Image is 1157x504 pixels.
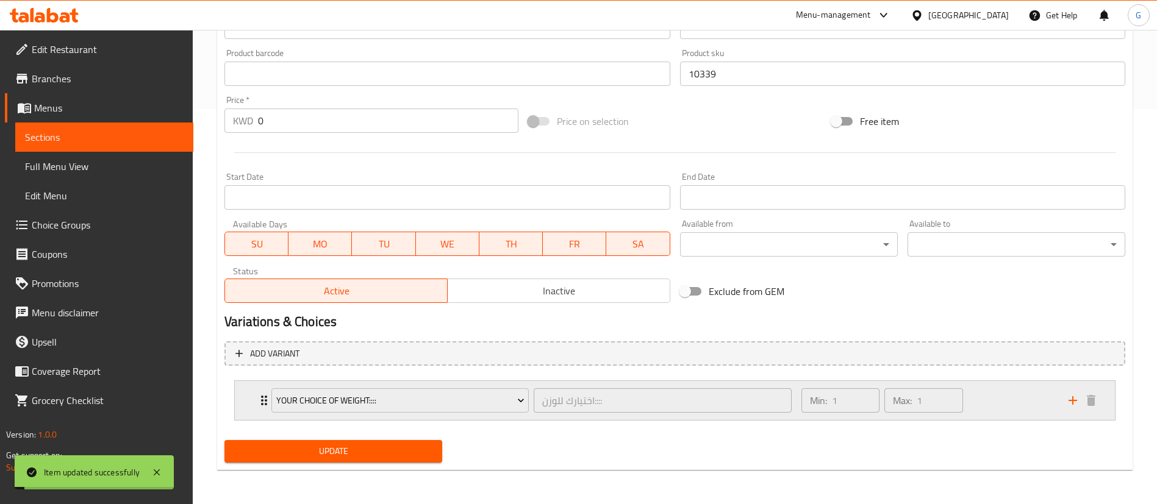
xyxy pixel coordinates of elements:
span: G [1136,9,1141,22]
span: Coverage Report [32,364,184,378]
a: Choice Groups [5,210,193,240]
span: FR [548,235,601,253]
a: Coupons [5,240,193,269]
a: Menus [5,93,193,122]
button: Your Choice Of Weight:::: [271,388,529,413]
span: Promotions [32,276,184,291]
button: SU [224,232,288,256]
a: Menu disclaimer [5,298,193,327]
button: FR [543,232,606,256]
span: Price on selection [557,114,629,129]
p: Max: [893,393,912,408]
button: Active [224,279,448,303]
li: Expand [224,375,1125,425]
a: Grocery Checklist [5,386,193,415]
div: ​ [680,232,898,257]
a: Support.OpsPlatform [6,460,84,475]
button: TH [479,232,543,256]
a: Edit Menu [15,181,193,210]
span: Your Choice Of Weight:::: [276,393,525,408]
button: MO [288,232,352,256]
a: Sections [15,122,193,152]
a: Coverage Report [5,357,193,386]
p: Min: [810,393,827,408]
span: Update [234,444,432,459]
span: Edit Menu [25,188,184,203]
button: TU [352,232,415,256]
button: WE [416,232,479,256]
input: Please enter product barcode [224,62,670,86]
span: Sections [25,130,184,144]
span: Free item [860,114,899,129]
span: Menu disclaimer [32,305,184,320]
span: Choice Groups [32,218,184,232]
a: Edit Restaurant [5,35,193,64]
input: Please enter product sku [680,62,1125,86]
button: SA [606,232,670,256]
span: SA [611,235,665,253]
a: Full Menu View [15,152,193,181]
a: Promotions [5,269,193,298]
span: MO [293,235,347,253]
div: Expand [235,381,1115,420]
span: Menus [34,101,184,115]
span: Coupons [32,247,184,261]
button: Add variant [224,341,1125,366]
div: Item updated successfully [44,466,140,479]
div: ​ [908,232,1125,257]
button: Update [224,440,442,463]
span: WE [421,235,475,253]
button: Inactive [447,279,670,303]
span: Add variant [250,346,299,361]
span: TU [357,235,410,253]
span: Full Menu View [25,159,184,174]
button: delete [1082,391,1100,410]
button: add [1064,391,1082,410]
span: Upsell [32,335,184,349]
span: Edit Restaurant [32,42,184,57]
a: Branches [5,64,193,93]
span: 1.0.0 [38,427,57,442]
span: Branches [32,71,184,86]
h2: Variations & Choices [224,313,1125,331]
span: SU [230,235,284,253]
span: TH [484,235,538,253]
span: Grocery Checklist [32,393,184,408]
p: KWD [233,113,253,128]
span: Version: [6,427,36,442]
span: Active [230,282,443,300]
div: [GEOGRAPHIC_DATA] [928,9,1009,22]
span: Inactive [453,282,665,300]
span: Get support on: [6,447,62,463]
div: Menu-management [796,8,871,23]
input: Please enter price [258,108,518,133]
a: Upsell [5,327,193,357]
span: Exclude from GEM [709,284,784,299]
